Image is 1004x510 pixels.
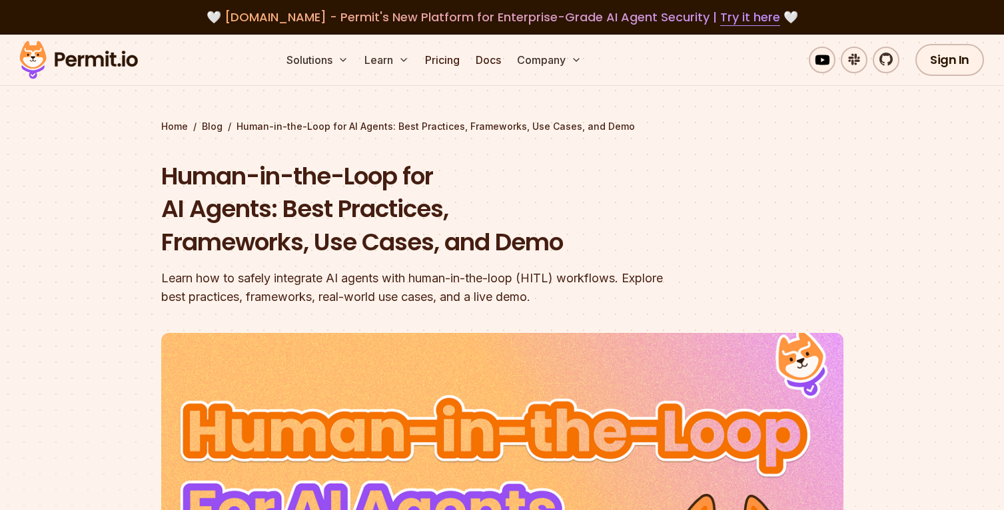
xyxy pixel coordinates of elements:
h1: Human-in-the-Loop for AI Agents: Best Practices, Frameworks, Use Cases, and Demo [161,160,673,259]
div: 🤍 🤍 [32,8,972,27]
button: Solutions [281,47,354,73]
a: Blog [202,120,223,133]
a: Sign In [915,44,984,76]
a: Pricing [420,47,465,73]
button: Company [512,47,587,73]
a: Home [161,120,188,133]
button: Learn [359,47,414,73]
div: / / [161,120,843,133]
a: Try it here [720,9,780,26]
span: [DOMAIN_NAME] - Permit's New Platform for Enterprise-Grade AI Agent Security | [225,9,780,25]
div: Learn how to safely integrate AI agents with human-in-the-loop (HITL) workflows. Explore best pra... [161,269,673,306]
img: Permit logo [13,37,144,83]
a: Docs [470,47,506,73]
